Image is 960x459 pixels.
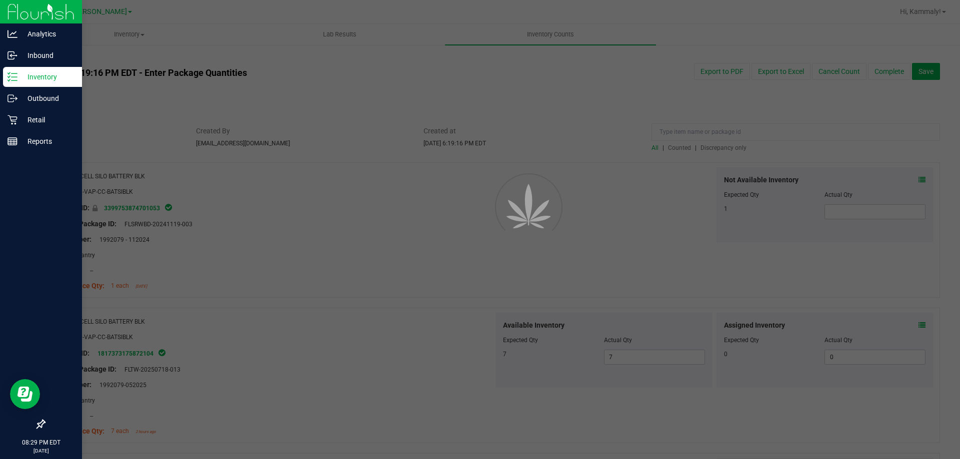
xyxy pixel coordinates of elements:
[7,115,17,125] inline-svg: Retail
[4,447,77,455] p: [DATE]
[17,49,77,61] p: Inbound
[17,92,77,104] p: Outbound
[17,71,77,83] p: Inventory
[10,379,40,409] iframe: Resource center
[7,50,17,60] inline-svg: Inbound
[4,438,77,447] p: 08:29 PM EDT
[7,29,17,39] inline-svg: Analytics
[17,114,77,126] p: Retail
[17,135,77,147] p: Reports
[17,28,77,40] p: Analytics
[7,93,17,103] inline-svg: Outbound
[7,136,17,146] inline-svg: Reports
[7,72,17,82] inline-svg: Inventory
